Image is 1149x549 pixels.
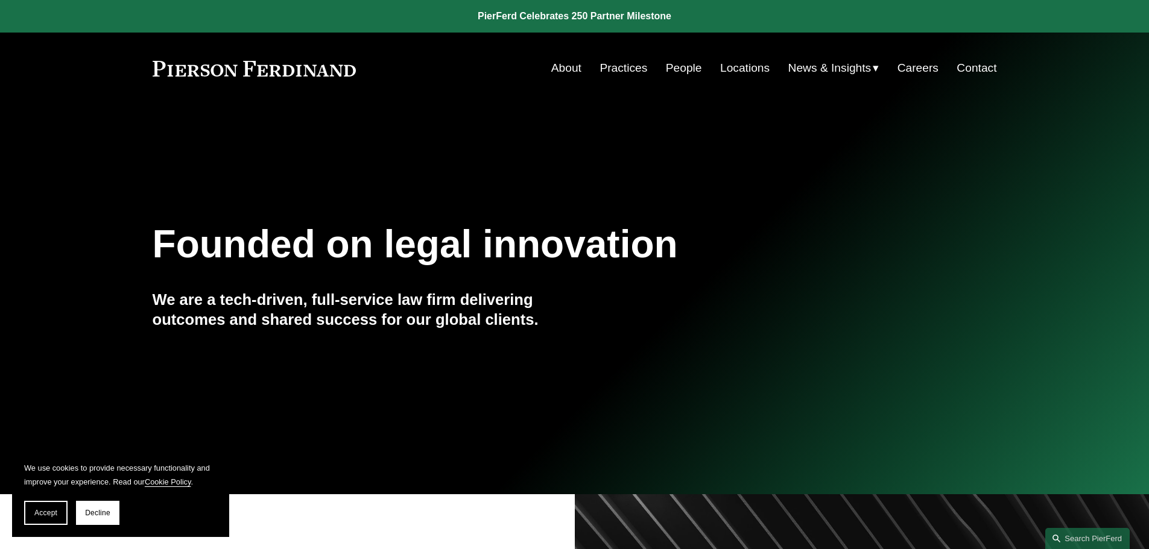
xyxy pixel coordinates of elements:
[551,57,581,80] a: About
[666,57,702,80] a: People
[12,449,229,537] section: Cookie banner
[145,477,191,486] a: Cookie Policy
[788,58,872,79] span: News & Insights
[720,57,770,80] a: Locations
[788,57,879,80] a: folder dropdown
[85,509,110,517] span: Decline
[153,290,575,329] h4: We are a tech-driven, full-service law firm delivering outcomes and shared success for our global...
[1045,528,1130,549] a: Search this site
[76,501,119,525] button: Decline
[897,57,939,80] a: Careers
[34,509,57,517] span: Accept
[24,461,217,489] p: We use cookies to provide necessary functionality and improve your experience. Read our .
[957,57,996,80] a: Contact
[600,57,647,80] a: Practices
[153,222,856,266] h1: Founded on legal innovation
[24,501,68,525] button: Accept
